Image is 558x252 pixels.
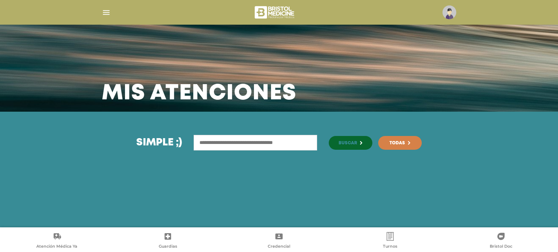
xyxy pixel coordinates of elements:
a: Guardias [113,232,224,251]
span: Todas [389,141,405,145]
span: Simple [136,138,174,147]
a: Bristol Doc [445,232,557,251]
img: bristol-medicine-blanco.png [254,4,297,21]
span: Guardias [159,244,177,250]
button: Buscar [329,136,372,150]
span: Credencial [268,244,290,250]
a: Turnos [335,232,446,251]
span: Turnos [383,244,397,250]
span: Atención Médica Ya [36,244,77,250]
img: profile-placeholder.svg [442,5,456,19]
a: Atención Médica Ya [1,232,113,251]
span: Buscar [339,141,357,145]
img: Cober_menu-lines-white.svg [102,8,111,17]
h3: Mis atenciones [102,84,296,103]
span: ;) [176,138,182,147]
a: Todas [378,136,422,150]
span: Bristol Doc [490,244,512,250]
a: Credencial [223,232,335,251]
